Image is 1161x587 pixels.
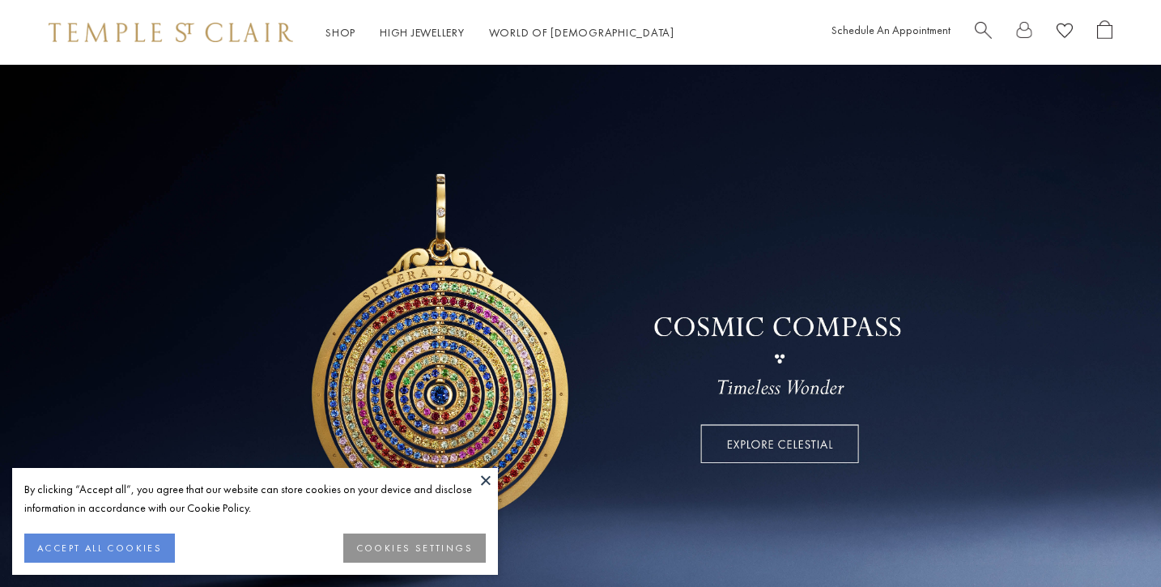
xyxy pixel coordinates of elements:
[24,480,486,517] div: By clicking “Accept all”, you agree that our website can store cookies on your device and disclos...
[1057,20,1073,45] a: View Wishlist
[489,25,674,40] a: World of [DEMOGRAPHIC_DATA]World of [DEMOGRAPHIC_DATA]
[380,25,465,40] a: High JewelleryHigh Jewellery
[975,20,992,45] a: Search
[325,25,355,40] a: ShopShop
[343,534,486,563] button: COOKIES SETTINGS
[1080,511,1145,571] iframe: Gorgias live chat messenger
[831,23,950,37] a: Schedule An Appointment
[49,23,293,42] img: Temple St. Clair
[325,23,674,43] nav: Main navigation
[1097,20,1112,45] a: Open Shopping Bag
[24,534,175,563] button: ACCEPT ALL COOKIES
